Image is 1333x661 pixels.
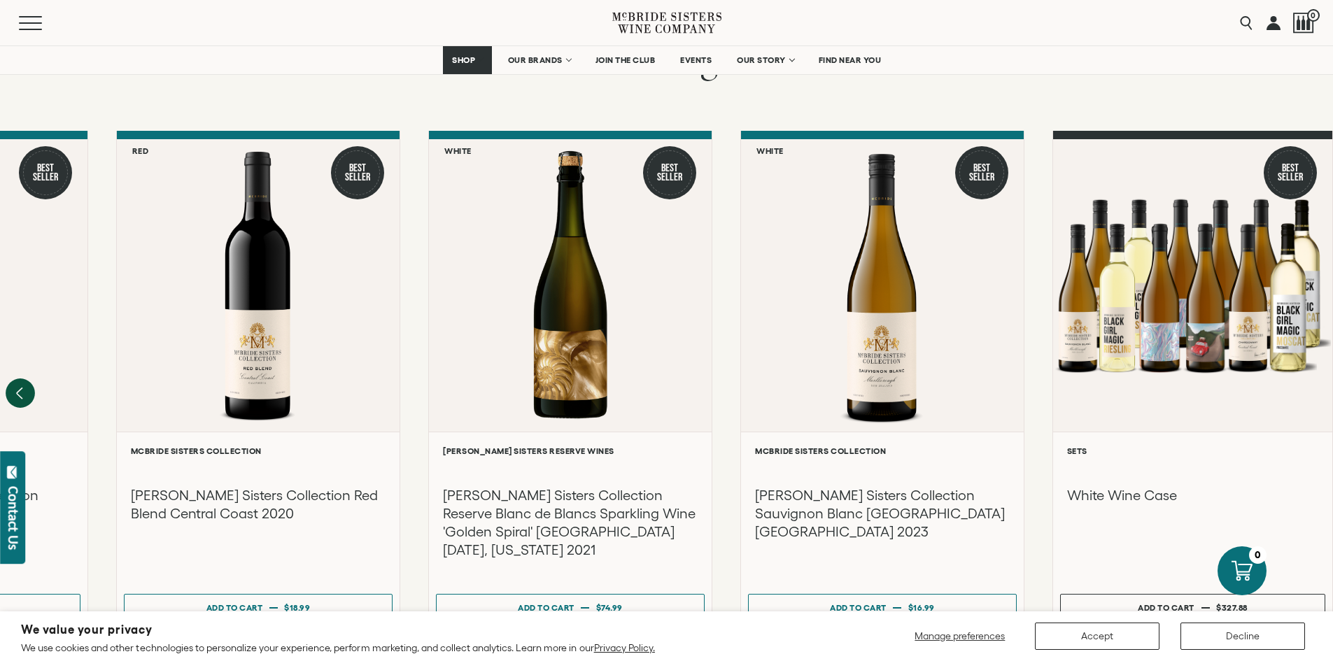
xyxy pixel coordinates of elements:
[6,378,35,408] button: Previous
[508,55,563,65] span: OUR BRANDS
[443,446,698,455] h6: [PERSON_NAME] Sisters Reserve Wines
[443,486,698,559] h3: [PERSON_NAME] Sisters Collection Reserve Blanc de Blancs Sparkling Wine 'Golden Spiral' [GEOGRAPH...
[452,55,476,65] span: SHOP
[748,594,1017,622] button: Add to cart $16.99
[915,630,1005,641] span: Manage preferences
[756,146,784,155] h6: White
[740,131,1024,630] a: White Best Seller McBride Sisters Collection SauvignonBlanc McBride Sisters Collection [PERSON_NA...
[1035,623,1159,650] button: Accept
[755,486,1010,541] h3: [PERSON_NAME] Sisters Collection Sauvignon Blanc [GEOGRAPHIC_DATA] [GEOGRAPHIC_DATA] 2023
[443,46,492,74] a: SHOP
[284,603,310,612] span: $18.99
[131,446,386,455] h6: McBride Sisters Collection
[830,597,887,618] div: Add to cart
[595,55,656,65] span: JOIN THE CLUB
[819,55,882,65] span: FIND NEAR YOU
[1067,446,1318,455] h6: Sets
[737,55,786,65] span: OUR STORY
[680,55,712,65] span: EVENTS
[596,603,623,612] span: $74.99
[594,642,655,653] a: Privacy Policy.
[518,597,574,618] div: Add to cart
[6,486,20,550] div: Contact Us
[21,624,655,636] h2: We value your privacy
[206,597,263,618] div: Add to cart
[21,641,655,654] p: We use cookies and other technologies to personalize your experience, perform marketing, and coll...
[132,146,149,155] h6: Red
[586,46,665,74] a: JOIN THE CLUB
[906,623,1014,650] button: Manage preferences
[1307,9,1320,22] span: 0
[1249,546,1267,564] div: 0
[19,16,69,30] button: Mobile Menu Trigger
[1138,597,1194,618] div: Add to cart
[444,146,472,155] h6: White
[436,594,705,622] button: Add to cart $74.99
[671,46,721,74] a: EVENTS
[428,131,712,630] a: White Best Seller McBride Sisters Collection Reserve Blanc de Blancs Sparkling Wine 'Golden Spira...
[131,486,386,523] h3: [PERSON_NAME] Sisters Collection Red Blend Central Coast 2020
[755,446,1010,455] h6: McBride Sisters Collection
[1060,594,1325,622] button: Add to cart $327.88
[1067,486,1318,504] h3: White Wine Case
[1180,623,1305,650] button: Decline
[728,46,803,74] a: OUR STORY
[1052,131,1333,630] a: Best Seller White Wine Case Sets White Wine Case Add to cart $327.88
[908,603,935,612] span: $16.99
[1216,603,1248,612] span: $327.88
[499,46,579,74] a: OUR BRANDS
[810,46,891,74] a: FIND NEAR YOU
